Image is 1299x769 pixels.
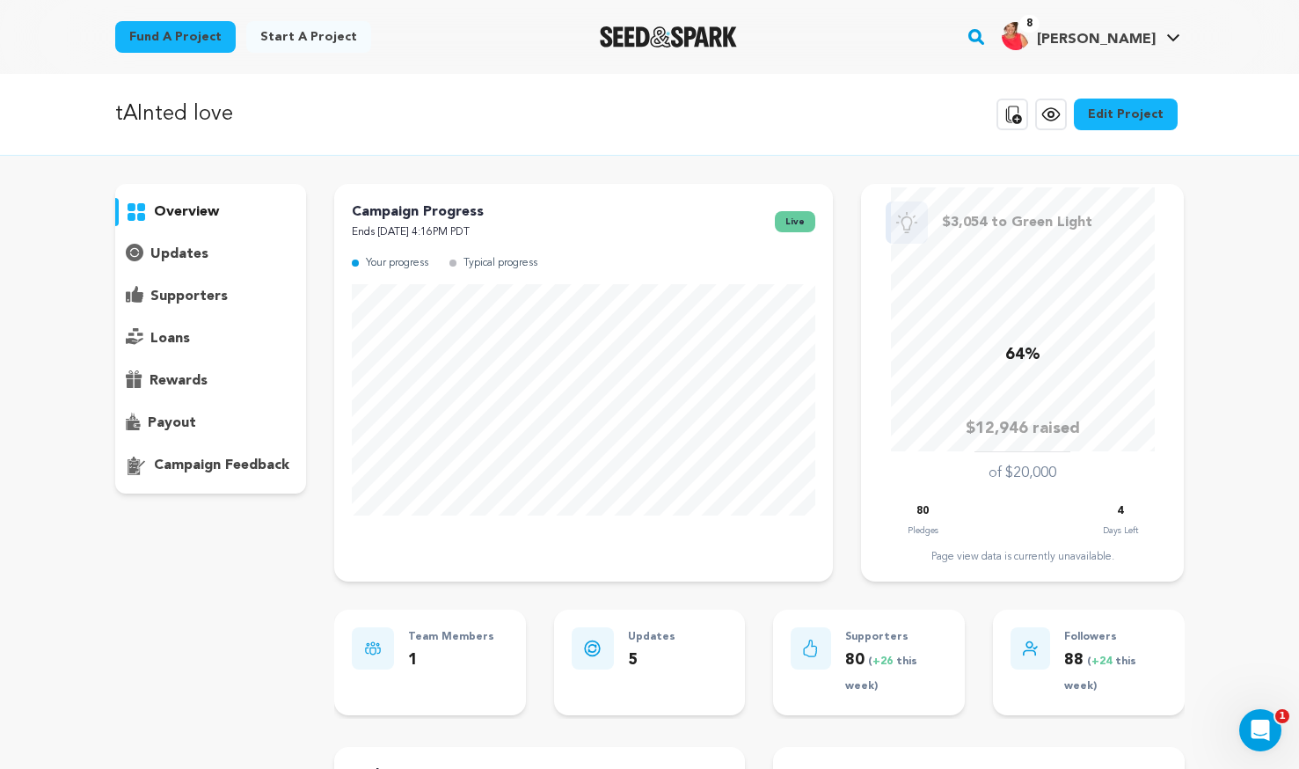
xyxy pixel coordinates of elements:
p: Ends [DATE] 4:16PM PDT [352,223,484,243]
img: Seed&Spark Logo Dark Mode [600,26,738,48]
p: payout [148,413,196,434]
p: 80 [845,648,947,699]
button: payout [115,409,307,437]
p: campaign feedback [154,455,289,476]
p: Your progress [366,253,428,274]
button: overview [115,198,307,226]
p: Supporters [845,627,947,648]
span: ( this week) [845,656,917,692]
p: Updates [628,627,675,648]
button: campaign feedback [115,451,307,480]
p: loans [150,328,190,349]
div: Lisa S.'s Profile [1002,22,1156,50]
button: rewards [115,367,307,395]
p: Pledges [908,522,938,539]
p: 64% [1005,342,1040,368]
img: picture.jpeg [1002,22,1030,50]
p: Days Left [1103,522,1138,539]
p: 88 [1064,648,1166,699]
a: Lisa S.'s Profile [998,18,1184,50]
span: +24 [1091,656,1115,667]
span: 8 [1019,15,1040,33]
p: supporters [150,286,228,307]
p: 80 [916,502,929,522]
p: 5 [628,648,675,673]
p: Typical progress [463,253,537,274]
p: of $20,000 [989,463,1056,484]
p: Team Members [408,627,494,648]
p: Followers [1064,627,1166,648]
button: loans [115,325,307,353]
span: ( this week) [1064,656,1136,692]
div: Page view data is currently unavailable. [879,550,1166,564]
a: Seed&Spark Homepage [600,26,738,48]
a: Fund a project [115,21,236,53]
a: Start a project [246,21,371,53]
span: +26 [872,656,896,667]
span: 1 [1275,709,1289,723]
iframe: Intercom live chat [1239,709,1281,751]
button: updates [115,240,307,268]
p: updates [150,244,208,265]
p: Campaign Progress [352,201,484,223]
a: Edit Project [1074,99,1178,130]
span: Lisa S.'s Profile [998,18,1184,55]
button: supporters [115,282,307,311]
p: 4 [1117,502,1123,522]
p: 1 [408,648,494,673]
p: overview [154,201,219,223]
span: [PERSON_NAME] [1037,33,1156,47]
span: live [775,211,815,232]
p: rewards [150,370,208,392]
p: tAInted love [115,99,233,130]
